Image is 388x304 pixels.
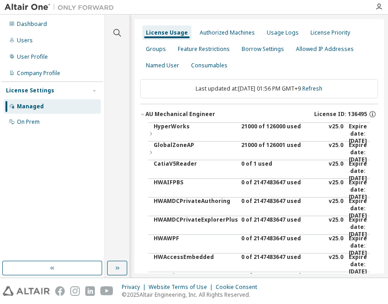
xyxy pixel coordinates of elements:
button: HWAIFPBS0 of 2147483647 usedv25.0Expire date:[DATE] [154,179,370,201]
button: GlobalZoneAP21000 of 126001 usedv25.0Expire date:[DATE] [148,142,370,163]
p: © 2025 Altair Engineering, Inc. All Rights Reserved. [122,291,263,299]
div: 0 of 2147483647 used [241,179,323,201]
div: On Prem [17,118,40,126]
div: Authorized Machines [200,29,255,36]
div: Privacy [122,284,149,291]
div: Company Profile [17,70,60,77]
div: 0 of 2147483647 used [241,198,323,219]
div: Groups [146,46,166,53]
span: License ID: 136495 [314,111,367,118]
div: v25.0 [329,272,343,294]
div: Cookie Consent [216,284,263,291]
div: HWAMDCPrivateAuthoring [154,198,236,219]
div: 0 of 1 used [241,160,323,182]
div: Users [17,37,33,44]
div: Expire date: [DATE] [349,235,370,257]
div: Allowed IP Addresses [296,46,354,53]
div: Named User [146,62,179,69]
div: Expire date: [DATE] [349,160,370,182]
div: HWAWPF [154,235,236,257]
div: Feature Restrictions [178,46,230,53]
div: License Settings [6,87,54,94]
div: HWAccessEmbedded [154,253,236,275]
div: Expire date: [DATE] [349,123,370,145]
div: Borrow Settings [242,46,284,53]
div: v25.0 [329,235,343,257]
div: Managed [17,103,44,110]
div: v25.0 [329,179,343,201]
img: altair_logo.svg [3,286,50,296]
img: linkedin.svg [85,286,95,296]
div: Website Terms of Use [149,284,216,291]
button: CatiaV5Reader0 of 1 usedv25.0Expire date:[DATE] [154,160,370,182]
div: v25.0 [329,253,343,275]
div: 0 of 2147483647 used [241,216,323,238]
button: HWAccessEmbedded0 of 2147483647 usedv25.0Expire date:[DATE] [154,253,370,275]
div: Consumables [191,62,228,69]
div: License Priority [310,29,350,36]
div: CatiaV5Reader [154,160,236,182]
div: User Profile [17,53,48,61]
a: Refresh [302,85,322,92]
img: instagram.svg [70,286,80,296]
div: Expire date: [DATE] [349,142,370,163]
div: Last updated at: [DATE] 01:56 PM GMT+9 [140,79,378,98]
div: Expire date: [DATE] [349,216,370,238]
div: HyperWorks [154,123,236,145]
img: youtube.svg [100,286,114,296]
button: HWAWPF0 of 2147483647 usedv25.0Expire date:[DATE] [154,235,370,257]
div: v25.0 [329,142,343,163]
div: v25.0 [329,216,343,238]
div: v25.0 [329,198,343,219]
div: 21000 of 126001 used [241,142,323,163]
div: Usage Logs [267,29,299,36]
div: Expire date: [DATE] [349,253,370,275]
div: 0 of 2147483647 used [241,272,323,294]
div: HWAMDCPrivateExplorerPlus [154,216,236,238]
button: HWAMDCPrivateExplorerPlus0 of 2147483647 usedv25.0Expire date:[DATE] [154,216,370,238]
div: Expire date: [DATE] [349,179,370,201]
div: 21000 of 126000 used [241,123,323,145]
div: License Usage [146,29,188,36]
div: Expire date: [DATE] [349,272,370,294]
div: HWActivate [154,272,236,294]
div: Dashboard [17,20,47,28]
div: v25.0 [329,160,343,182]
button: AU Mechanical EngineerLicense ID: 136495 [140,104,378,124]
img: Altair One [5,3,119,12]
button: HyperWorks21000 of 126000 usedv25.0Expire date:[DATE] [148,123,370,145]
div: AU Mechanical Engineer [145,111,215,118]
div: GlobalZoneAP [154,142,236,163]
div: HWAIFPBS [154,179,236,201]
button: HWAMDCPrivateAuthoring0 of 2147483647 usedv25.0Expire date:[DATE] [154,198,370,219]
img: facebook.svg [55,286,65,296]
button: HWActivate0 of 2147483647 usedv25.0Expire date:[DATE] [154,272,370,294]
div: Expire date: [DATE] [349,198,370,219]
div: 0 of 2147483647 used [241,253,323,275]
div: 0 of 2147483647 used [241,235,323,257]
div: v25.0 [329,123,343,145]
